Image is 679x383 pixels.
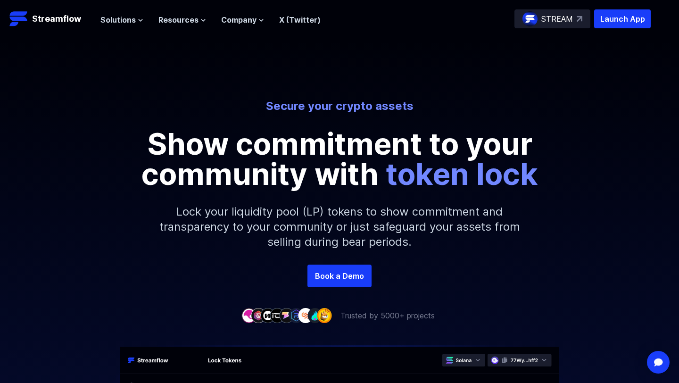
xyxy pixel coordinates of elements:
button: Launch App [594,9,651,28]
img: company-7 [298,308,313,323]
p: Secure your crypto assets [78,99,601,114]
img: company-1 [241,308,257,323]
img: streamflow-logo-circle.png [522,11,538,26]
div: Open Intercom Messenger [647,351,670,374]
a: STREAM [514,9,590,28]
span: Solutions [100,14,136,25]
img: company-9 [317,308,332,323]
p: Trusted by 5000+ projects [340,310,435,321]
img: Streamflow Logo [9,9,28,28]
span: token lock [386,156,538,192]
img: company-6 [289,308,304,323]
p: Lock your liquidity pool (LP) tokens to show commitment and transparency to your community or jus... [137,189,542,265]
span: Company [221,14,257,25]
img: company-3 [260,308,275,323]
a: Book a Demo [307,265,372,287]
a: Streamflow [9,9,91,28]
button: Resources [158,14,206,25]
img: company-8 [307,308,323,323]
p: STREAM [541,13,573,25]
img: company-2 [251,308,266,323]
img: top-right-arrow.svg [577,16,582,22]
img: company-5 [279,308,294,323]
button: Company [221,14,264,25]
span: Resources [158,14,199,25]
p: Streamflow [32,12,81,25]
img: company-4 [270,308,285,323]
p: Show commitment to your community with [127,129,552,189]
a: X (Twitter) [279,15,321,25]
button: Solutions [100,14,143,25]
